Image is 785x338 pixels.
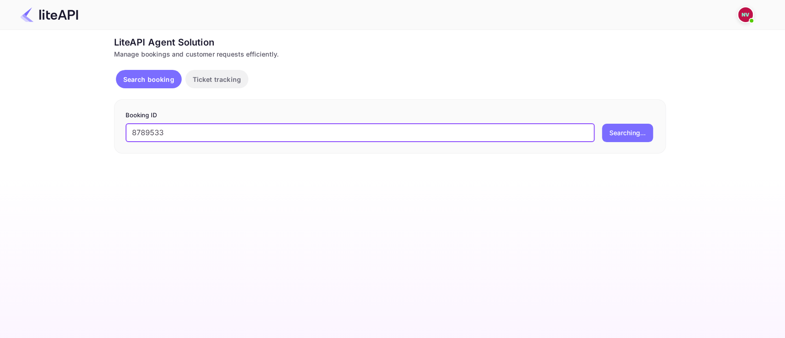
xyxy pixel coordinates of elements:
[20,7,78,22] img: LiteAPI Logo
[114,49,666,59] div: Manage bookings and customer requests efficiently.
[123,74,174,84] p: Search booking
[126,124,595,142] input: Enter Booking ID (e.g., 63782194)
[193,74,241,84] p: Ticket tracking
[602,124,653,142] button: Searching...
[738,7,753,22] img: Nicholas Valbusa
[114,35,666,49] div: LiteAPI Agent Solution
[126,111,654,120] p: Booking ID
